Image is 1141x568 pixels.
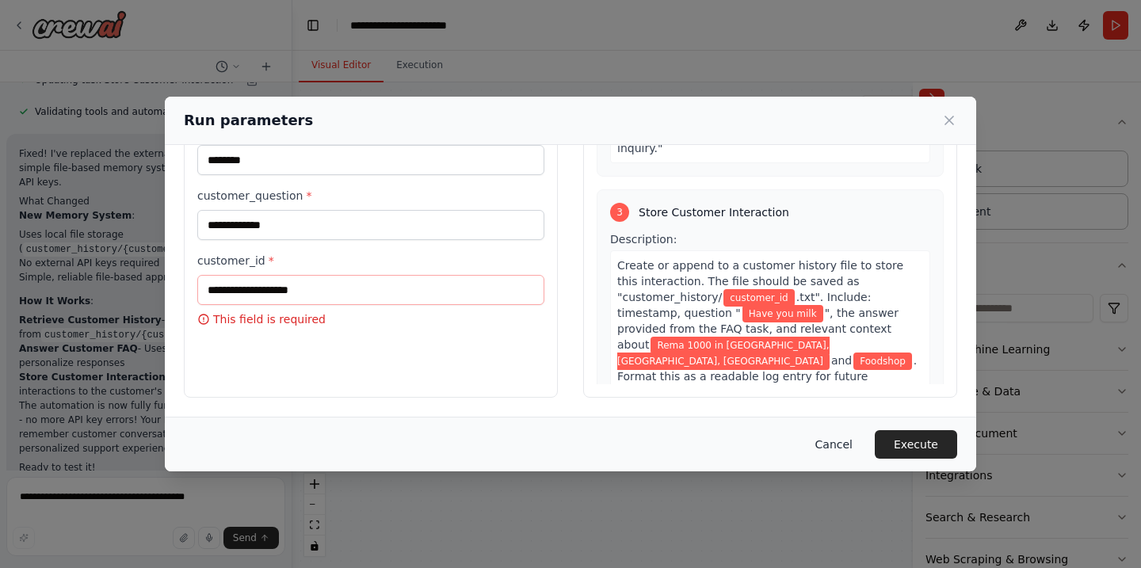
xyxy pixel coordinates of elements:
span: ", the answer provided from the FAQ task, and relevant context about [617,307,899,351]
span: Variable: customer_question [742,305,823,322]
button: Cancel [803,430,865,459]
div: 3 [610,203,629,222]
span: Store Customer Interaction [639,204,789,220]
h2: Run parameters [184,109,313,132]
label: customer_question [197,188,544,204]
button: Execute [875,430,957,459]
span: and [831,354,852,367]
span: . Format this as a readable log entry for future reference. [617,354,917,398]
span: A summary of relevant conversation history including previous questions, answers provided, custom... [617,63,915,154]
span: Variable: company_name [617,337,830,370]
span: Description: [610,233,677,246]
span: .txt". Include: timestamp, question " [617,291,871,319]
p: This field is required [197,311,544,327]
span: Variable: customer_id [723,289,794,307]
span: Variable: product_service [853,353,912,370]
label: customer_id [197,253,544,269]
span: Create or append to a customer history file to store this interaction. The file should be saved a... [617,259,903,303]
